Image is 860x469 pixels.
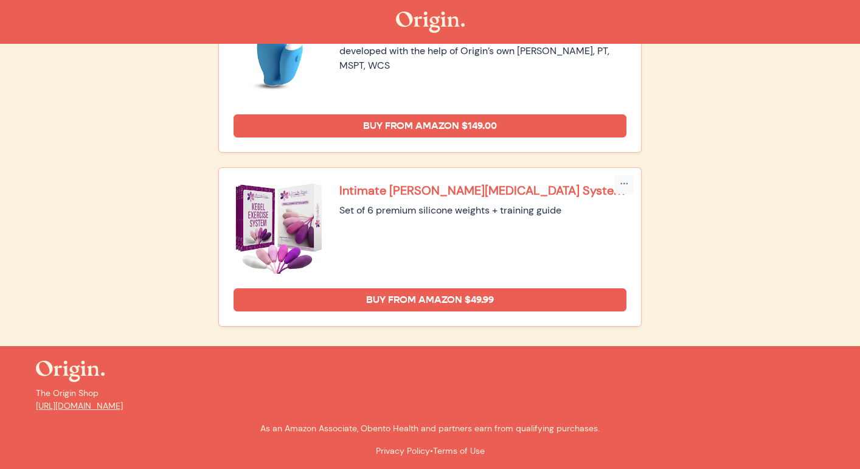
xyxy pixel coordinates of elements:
[234,9,325,100] img: kGoal Trainer
[376,445,430,456] a: Privacy Policy
[36,422,824,435] p: As an Amazon Associate, Obento Health and partners earn from qualifying purchases.
[433,445,485,456] a: Terms of Use
[36,361,105,382] img: The Origin Shop
[339,29,626,73] div: [MEDICAL_DATA] strengthening smart device + app support, developed with the help of Origin’s own ...
[36,387,824,412] p: The Origin Shop
[234,114,626,137] a: Buy from Amazon $149.00
[339,182,626,198] a: Intimate [PERSON_NAME][MEDICAL_DATA] System
[36,400,123,411] a: [URL][DOMAIN_NAME]
[36,445,824,457] p: •
[234,288,626,311] a: Buy from Amazon $49.99
[234,182,325,274] img: Intimate Rose Kegel Exercise System
[396,12,465,33] img: The Origin Shop
[339,203,626,218] div: Set of 6 premium silicone weights + training guide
